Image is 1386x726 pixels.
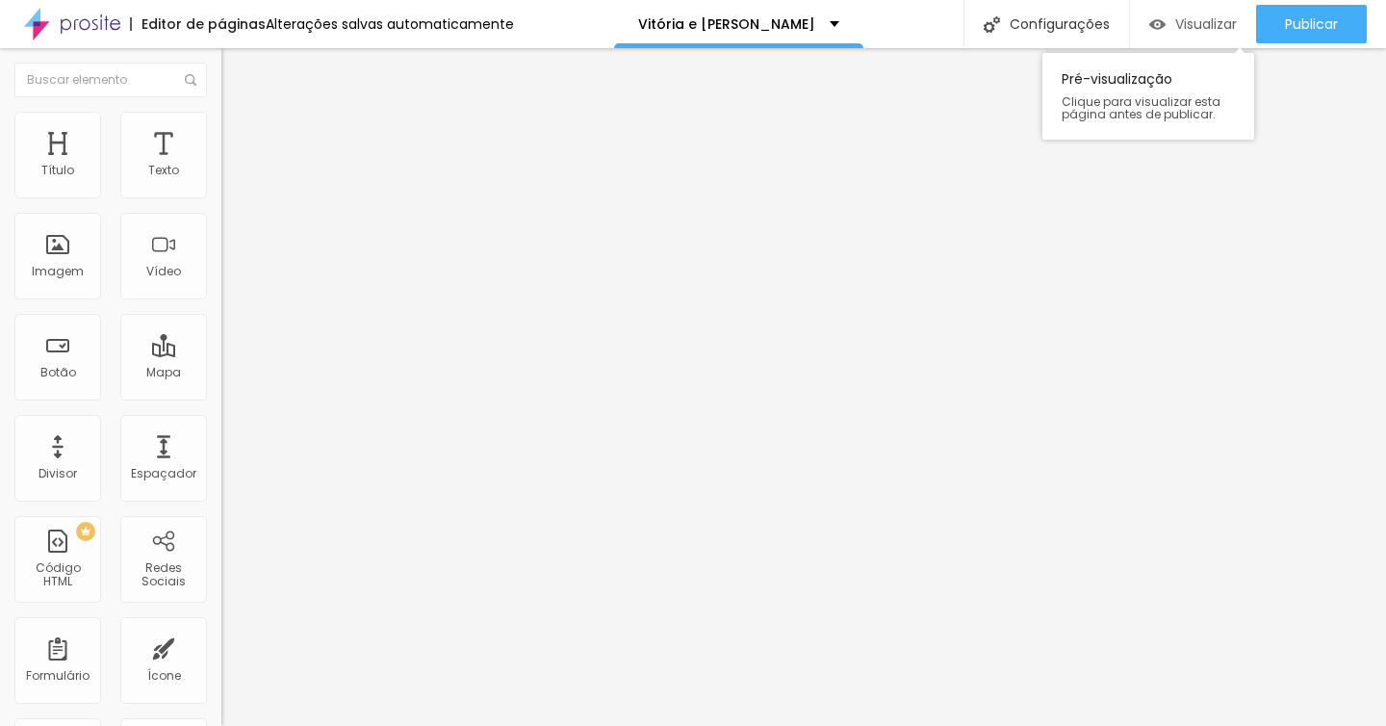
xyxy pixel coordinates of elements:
font: Código HTML [36,559,81,589]
div: Alterações salvas automaticamente [266,17,514,31]
font: Pré-visualização [1062,69,1172,89]
font: Vídeo [146,263,181,279]
input: Buscar elemento [14,63,207,97]
img: view-1.svg [1149,16,1166,33]
font: Clique para visualizar esta página antes de publicar. [1062,93,1220,122]
font: Botão [40,364,76,380]
font: Texto [148,162,179,178]
font: Editor de páginas [141,14,266,34]
font: Título [41,162,74,178]
font: Publicar [1285,14,1338,34]
font: Imagem [32,263,84,279]
img: Ícone [984,16,1000,33]
font: Divisor [38,465,77,481]
font: Configurações [1010,14,1110,34]
iframe: Editor [221,48,1386,726]
font: Espaçador [131,465,196,481]
img: Ícone [185,74,196,86]
font: Formulário [26,667,90,684]
font: Redes Sociais [141,559,186,589]
button: Visualizar [1130,5,1256,43]
font: Visualizar [1175,14,1237,34]
button: Publicar [1256,5,1367,43]
font: Vitória e [PERSON_NAME] [638,14,815,34]
font: Mapa [146,364,181,380]
font: Ícone [147,667,181,684]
